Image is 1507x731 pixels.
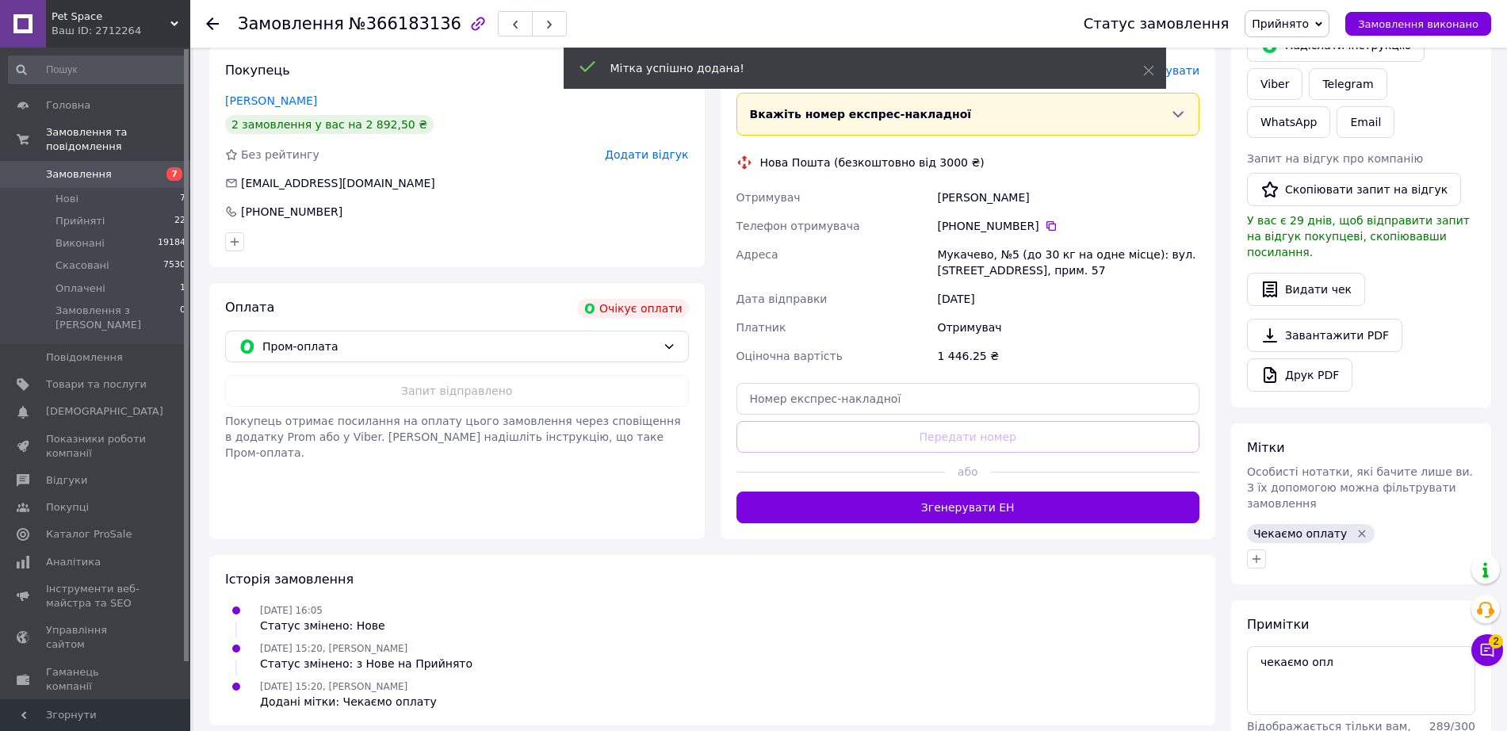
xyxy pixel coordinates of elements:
[577,299,689,318] div: Очікує оплати
[55,281,105,296] span: Оплачені
[225,300,274,315] span: Оплата
[260,605,323,616] span: [DATE] 16:05
[736,191,801,204] span: Отримувач
[945,464,991,480] span: або
[46,98,90,113] span: Головна
[1247,617,1309,632] span: Примітки
[55,214,105,228] span: Прийняті
[225,415,681,459] span: Покупець отримає посилання на оплату цього замовлення через сповіщення в додатку Prom або у Viber...
[46,527,132,542] span: Каталог ProSale
[46,582,147,610] span: Інструменти веб-майстра та SEO
[1247,106,1330,138] a: WhatsApp
[937,218,1199,234] div: [PHONE_NUMBER]
[736,350,843,362] span: Оціночна вартість
[46,473,87,488] span: Відгуки
[180,192,186,206] span: 7
[1247,273,1365,306] button: Видати чек
[46,432,147,461] span: Показники роботи компанії
[262,338,656,355] span: Пром-оплата
[1471,634,1503,666] button: Чат з покупцем2
[736,321,786,334] span: Платник
[736,383,1200,415] input: Номер експрес-накладної
[55,236,105,251] span: Виконані
[46,665,147,694] span: Гаманець компанії
[1345,12,1491,36] button: Замовлення виконано
[46,623,147,652] span: Управління сайтом
[46,350,123,365] span: Повідомлення
[1358,18,1478,30] span: Замовлення виконано
[1247,465,1473,510] span: Особисті нотатки, які бачите лише ви. З їх допомогою можна фільтрувати замовлення
[8,55,187,84] input: Пошук
[1247,68,1302,100] a: Viber
[1084,16,1230,32] div: Статус замовлення
[610,60,1103,76] div: Мітка успішно додана!
[349,14,461,33] span: №366183136
[1489,634,1503,649] span: 2
[55,192,78,206] span: Нові
[736,293,828,305] span: Дата відправки
[225,63,290,78] span: Покупець
[934,183,1203,212] div: [PERSON_NAME]
[174,214,186,228] span: 22
[756,155,989,170] div: Нова Пошта (безкоштовно від 3000 ₴)
[1247,358,1352,392] a: Друк PDF
[260,694,437,710] div: Додані мітки: Чекаємо оплату
[1247,440,1285,455] span: Мітки
[241,148,319,161] span: Без рейтингу
[736,220,860,232] span: Телефон отримувача
[163,258,186,273] span: 7530
[46,404,163,419] span: [DEMOGRAPHIC_DATA]
[1247,152,1423,165] span: Запит на відгук про компанію
[1337,106,1394,138] button: Email
[180,281,186,296] span: 1
[1247,319,1402,352] a: Завантажити PDF
[52,10,170,24] span: Pet Space
[1247,173,1461,206] button: Скопіювати запит на відгук
[225,115,434,134] div: 2 замовлення у вас на 2 892,50 ₴
[260,618,385,633] div: Статус змінено: Нове
[260,643,407,654] span: [DATE] 15:20, [PERSON_NAME]
[225,572,354,587] span: Історія замовлення
[46,377,147,392] span: Товари та послуги
[158,236,186,251] span: 19184
[1253,527,1347,540] span: Чекаємо оплату
[1247,214,1470,258] span: У вас є 29 днів, щоб відправити запит на відгук покупцеві, скопіювавши посилання.
[46,125,190,154] span: Замовлення та повідомлення
[239,204,344,220] div: [PHONE_NUMBER]
[166,167,182,181] span: 7
[55,258,109,273] span: Скасовані
[52,24,190,38] div: Ваш ID: 2712264
[736,248,778,261] span: Адреса
[934,285,1203,313] div: [DATE]
[1356,527,1368,540] svg: Видалити мітку
[934,342,1203,370] div: 1 446.25 ₴
[225,94,317,107] a: [PERSON_NAME]
[241,177,435,189] span: [EMAIL_ADDRESS][DOMAIN_NAME]
[1309,68,1387,100] a: Telegram
[46,167,112,182] span: Замовлення
[1252,17,1309,30] span: Прийнято
[934,313,1203,342] div: Отримувач
[55,304,180,332] span: Замовлення з [PERSON_NAME]
[206,16,219,32] div: Повернутися назад
[736,492,1200,523] button: Згенерувати ЕН
[934,240,1203,285] div: Мукачево, №5 (до 30 кг на одне місце): вул. [STREET_ADDRESS], прим. 57
[260,681,407,692] span: [DATE] 15:20, [PERSON_NAME]
[46,500,89,515] span: Покупці
[260,656,472,672] div: Статус змінено: з Нове на Прийнято
[1247,646,1475,714] textarea: чекаємо опл
[238,14,344,33] span: Замовлення
[605,148,688,161] span: Додати відгук
[180,304,186,332] span: 0
[225,375,689,407] button: Запит відправлено
[46,555,101,569] span: Аналітика
[750,108,972,121] span: Вкажіть номер експрес-накладної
